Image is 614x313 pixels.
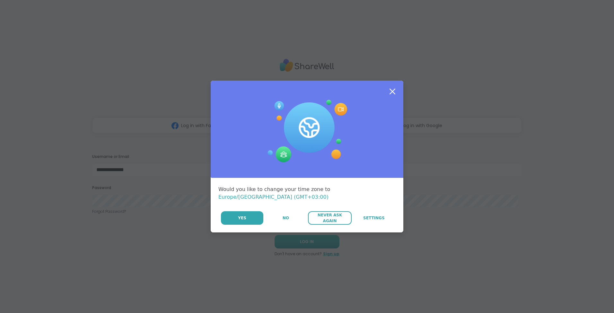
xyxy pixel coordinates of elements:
[221,211,263,225] button: Yes
[283,215,289,221] span: No
[264,211,307,225] button: No
[218,194,329,200] span: Europe/[GEOGRAPHIC_DATA] (GMT+03:00)
[238,215,246,221] span: Yes
[311,212,348,224] span: Never Ask Again
[352,211,396,225] a: Settings
[267,100,347,163] img: Session Experience
[218,186,396,201] div: Would you like to change your time zone to
[363,215,385,221] span: Settings
[308,211,351,225] button: Never Ask Again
